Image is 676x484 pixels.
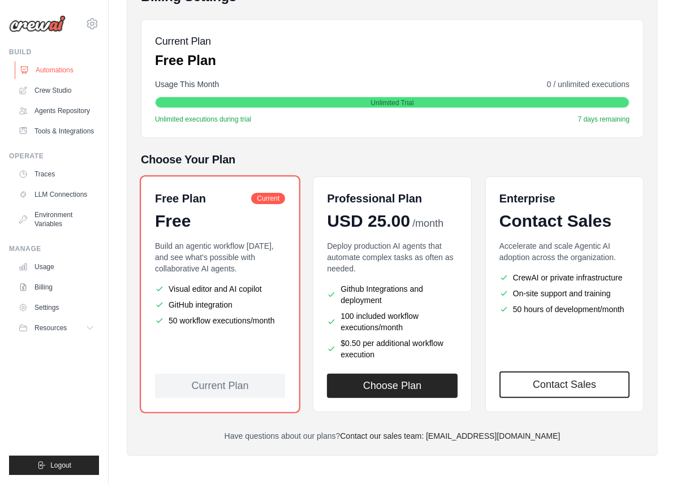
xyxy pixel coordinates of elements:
[500,272,630,283] li: CrewAI or private infrastructure
[500,304,630,315] li: 50 hours of development/month
[14,299,99,317] a: Settings
[9,47,99,57] div: Build
[9,15,66,32] img: Logo
[500,288,630,299] li: On-site support and training
[14,102,99,120] a: Agents Repository
[50,461,71,470] span: Logout
[155,240,285,274] p: Build an agentic workflow [DATE], and see what's possible with collaborative AI agents.
[14,206,99,233] a: Environment Variables
[14,278,99,296] a: Billing
[412,216,444,231] span: /month
[155,283,285,295] li: Visual editor and AI copilot
[500,371,630,398] a: Contact Sales
[327,283,457,306] li: Github Integrations and deployment
[547,79,630,90] span: 0 / unlimited executions
[578,115,630,124] span: 7 days remaining
[155,211,285,231] div: Free
[14,122,99,140] a: Tools & Integrations
[141,430,644,442] p: Have questions about our plans?
[327,211,410,231] span: USD 25.00
[327,240,457,274] p: Deploy production AI agents that automate complex tasks as often as needed.
[327,310,457,333] li: 100 included workflow executions/month
[500,240,630,263] p: Accelerate and scale Agentic AI adoption across the organization.
[327,374,457,398] button: Choose Plan
[15,61,100,79] a: Automations
[155,115,251,124] span: Unlimited executions during trial
[9,152,99,161] div: Operate
[155,315,285,326] li: 50 workflow executions/month
[155,79,219,90] span: Usage This Month
[371,98,414,107] span: Unlimited Trial
[327,338,457,360] li: $0.50 per additional workflow execution
[155,33,216,49] h5: Current Plan
[155,51,216,70] p: Free Plan
[155,374,285,398] div: Current Plan
[500,211,630,231] div: Contact Sales
[9,244,99,253] div: Manage
[14,258,99,276] a: Usage
[340,431,560,440] a: Contact our sales team: [EMAIL_ADDRESS][DOMAIN_NAME]
[35,323,67,332] span: Resources
[155,191,206,206] h6: Free Plan
[14,81,99,100] a: Crew Studio
[9,456,99,475] button: Logout
[500,191,630,206] h6: Enterprise
[327,191,422,206] h6: Professional Plan
[141,152,644,167] h5: Choose Your Plan
[251,193,285,204] span: Current
[155,299,285,310] li: GitHub integration
[14,319,99,337] button: Resources
[14,185,99,204] a: LLM Connections
[14,165,99,183] a: Traces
